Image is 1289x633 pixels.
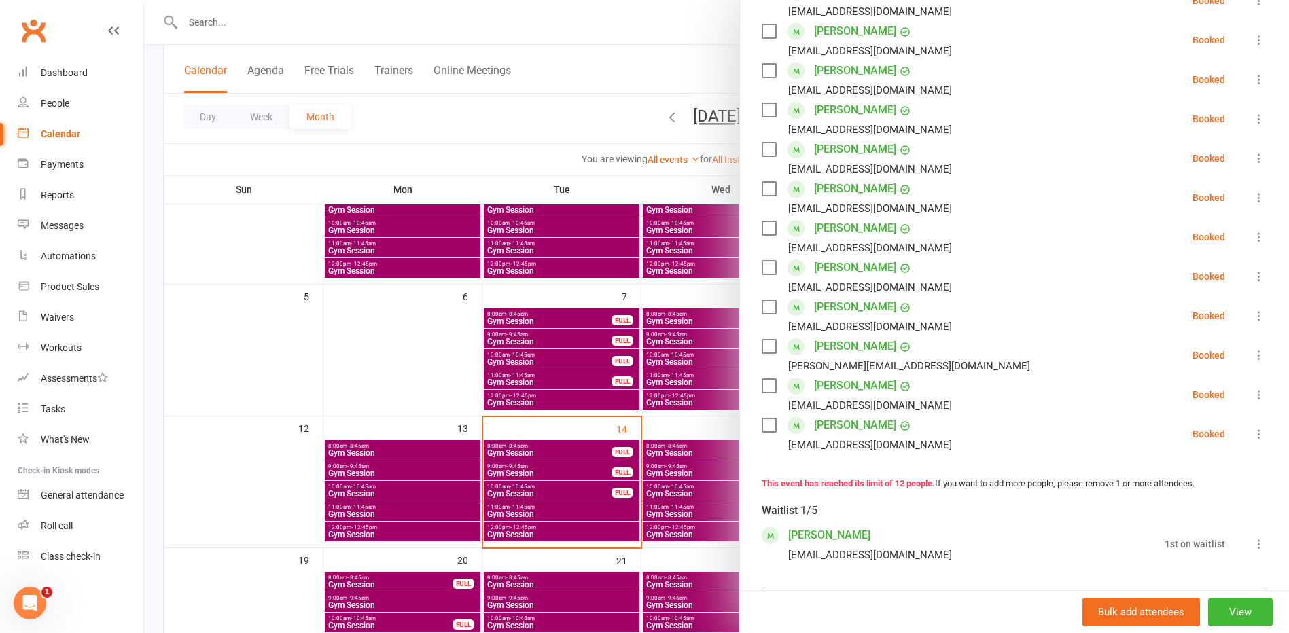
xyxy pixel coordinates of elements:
[788,546,952,564] div: [EMAIL_ADDRESS][DOMAIN_NAME]
[762,501,817,520] div: Waitlist
[814,178,896,200] a: [PERSON_NAME]
[1193,232,1225,242] div: Booked
[41,490,124,501] div: General attendance
[788,160,952,178] div: [EMAIL_ADDRESS][DOMAIN_NAME]
[1193,153,1225,163] div: Booked
[18,119,143,149] a: Calendar
[1193,35,1225,45] div: Booked
[788,436,952,454] div: [EMAIL_ADDRESS][DOMAIN_NAME]
[814,414,896,436] a: [PERSON_NAME]
[41,220,84,231] div: Messages
[41,128,80,139] div: Calendar
[1165,539,1225,549] div: 1st on waitlist
[814,257,896,278] a: [PERSON_NAME]
[41,587,52,598] span: 1
[788,397,952,414] div: [EMAIL_ADDRESS][DOMAIN_NAME]
[814,217,896,239] a: [PERSON_NAME]
[814,375,896,397] a: [PERSON_NAME]
[814,60,896,82] a: [PERSON_NAME]
[18,272,143,302] a: Product Sales
[762,587,1267,615] input: Search to add to waitlist
[18,302,143,333] a: Waivers
[788,318,952,336] div: [EMAIL_ADDRESS][DOMAIN_NAME]
[814,296,896,318] a: [PERSON_NAME]
[788,3,952,20] div: [EMAIL_ADDRESS][DOMAIN_NAME]
[18,424,143,455] a: What's New
[788,524,870,546] a: [PERSON_NAME]
[41,98,69,109] div: People
[788,82,952,99] div: [EMAIL_ADDRESS][DOMAIN_NAME]
[814,336,896,357] a: [PERSON_NAME]
[762,477,1267,491] div: If you want to add more people, please remove 1 or more attendees.
[18,149,143,180] a: Payments
[788,200,952,217] div: [EMAIL_ADDRESS][DOMAIN_NAME]
[41,189,74,200] div: Reports
[1193,75,1225,84] div: Booked
[1193,272,1225,281] div: Booked
[18,180,143,211] a: Reports
[1082,598,1200,626] button: Bulk add attendees
[1193,429,1225,439] div: Booked
[41,373,108,384] div: Assessments
[41,403,65,414] div: Tasks
[18,394,143,424] a: Tasks
[800,501,817,520] div: 1/5
[788,121,952,139] div: [EMAIL_ADDRESS][DOMAIN_NAME]
[18,58,143,88] a: Dashboard
[788,239,952,257] div: [EMAIL_ADDRESS][DOMAIN_NAME]
[814,20,896,42] a: [PERSON_NAME]
[1193,311,1225,321] div: Booked
[41,520,73,531] div: Roll call
[1193,114,1225,124] div: Booked
[41,342,82,353] div: Workouts
[788,42,952,60] div: [EMAIL_ADDRESS][DOMAIN_NAME]
[814,99,896,121] a: [PERSON_NAME]
[1193,390,1225,399] div: Booked
[814,139,896,160] a: [PERSON_NAME]
[16,14,50,48] a: Clubworx
[18,363,143,394] a: Assessments
[41,67,88,78] div: Dashboard
[1193,350,1225,360] div: Booked
[41,251,96,261] div: Automations
[41,434,90,445] div: What's New
[41,551,101,562] div: Class check-in
[18,211,143,241] a: Messages
[788,357,1030,375] div: [PERSON_NAME][EMAIL_ADDRESS][DOMAIN_NAME]
[1208,598,1273,626] button: View
[18,511,143,541] a: Roll call
[18,241,143,272] a: Automations
[18,333,143,363] a: Workouts
[18,88,143,119] a: People
[41,281,99,292] div: Product Sales
[1193,193,1225,202] div: Booked
[18,480,143,511] a: General attendance kiosk mode
[18,541,143,572] a: Class kiosk mode
[788,278,952,296] div: [EMAIL_ADDRESS][DOMAIN_NAME]
[14,587,46,619] iframe: Intercom live chat
[41,159,84,170] div: Payments
[41,312,74,323] div: Waivers
[762,478,935,488] strong: This event has reached its limit of 12 people.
